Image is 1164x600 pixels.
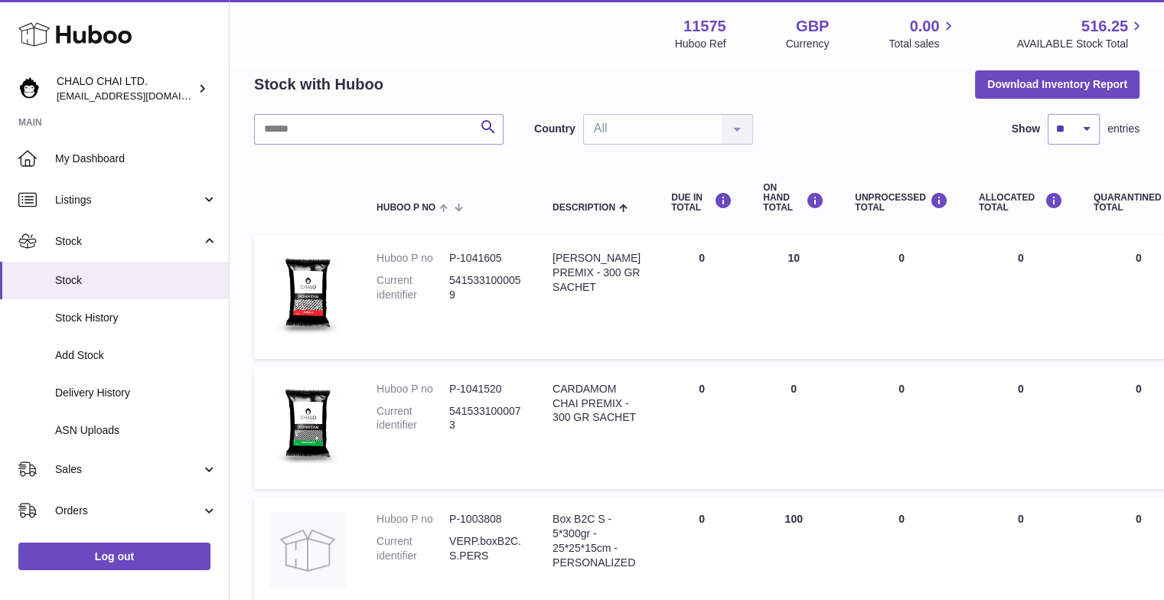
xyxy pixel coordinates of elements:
img: product image [269,512,346,589]
span: [EMAIL_ADDRESS][DOMAIN_NAME] [57,90,225,102]
span: 0.00 [910,16,940,37]
img: Chalo@chalocompany.com [18,77,41,100]
span: 0 [1136,513,1142,525]
dt: Huboo P no [377,382,449,396]
dd: P-1041520 [449,382,522,396]
span: entries [1107,122,1140,136]
div: Box B2C S - 5*300gr - 25*25*15cm - PERSONALIZED [553,512,641,570]
label: Show [1012,122,1040,136]
td: 0 [963,367,1078,490]
span: Add Stock [55,348,217,363]
span: Orders [55,504,201,518]
div: [PERSON_NAME] PREMIX - 300 GR SACHET [553,251,641,295]
div: UNPROCESSED Total [855,192,948,213]
span: Stock [55,273,217,288]
dd: 5415331000059 [449,273,522,302]
span: 0 [1136,252,1142,264]
h2: Stock with Huboo [254,74,383,95]
a: 0.00 Total sales [888,16,957,51]
div: ON HAND Total [763,183,824,214]
span: Delivery History [55,386,217,400]
td: 0 [963,236,1078,359]
dt: Huboo P no [377,251,449,266]
strong: GBP [796,16,829,37]
span: 0 [1136,383,1142,395]
td: 0 [656,236,748,359]
span: Stock [55,234,201,249]
dd: VERP.boxB2C.S.PERS [449,534,522,563]
div: DUE IN TOTAL [671,192,732,213]
img: product image [269,382,346,471]
div: ALLOCATED Total [979,192,1063,213]
span: AVAILABLE Stock Total [1016,37,1146,51]
span: 516.25 [1081,16,1128,37]
div: CHALO CHAI LTD. [57,74,194,103]
span: Description [553,203,615,213]
div: CARDAMOM CHAI PREMIX - 300 GR SACHET [553,382,641,426]
span: Listings [55,193,201,207]
td: 0 [840,236,963,359]
dt: Current identifier [377,534,449,563]
span: Sales [55,462,201,477]
div: Huboo Ref [675,37,726,51]
label: Country [534,122,575,136]
td: 0 [656,367,748,490]
a: 516.25 AVAILABLE Stock Total [1016,16,1146,51]
span: Stock History [55,311,217,325]
img: product image [269,251,346,340]
td: 0 [840,367,963,490]
div: Currency [786,37,830,51]
dd: P-1003808 [449,512,522,527]
td: 10 [748,236,840,359]
span: Total sales [888,37,957,51]
dd: 5415331000073 [449,404,522,433]
dd: P-1041605 [449,251,522,266]
button: Download Inventory Report [975,70,1140,98]
span: My Dashboard [55,152,217,166]
td: 0 [748,367,840,490]
span: Huboo P no [377,203,435,213]
strong: 11575 [683,16,726,37]
a: Log out [18,543,210,570]
dt: Huboo P no [377,512,449,527]
span: ASN Uploads [55,423,217,438]
dt: Current identifier [377,404,449,433]
dt: Current identifier [377,273,449,302]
